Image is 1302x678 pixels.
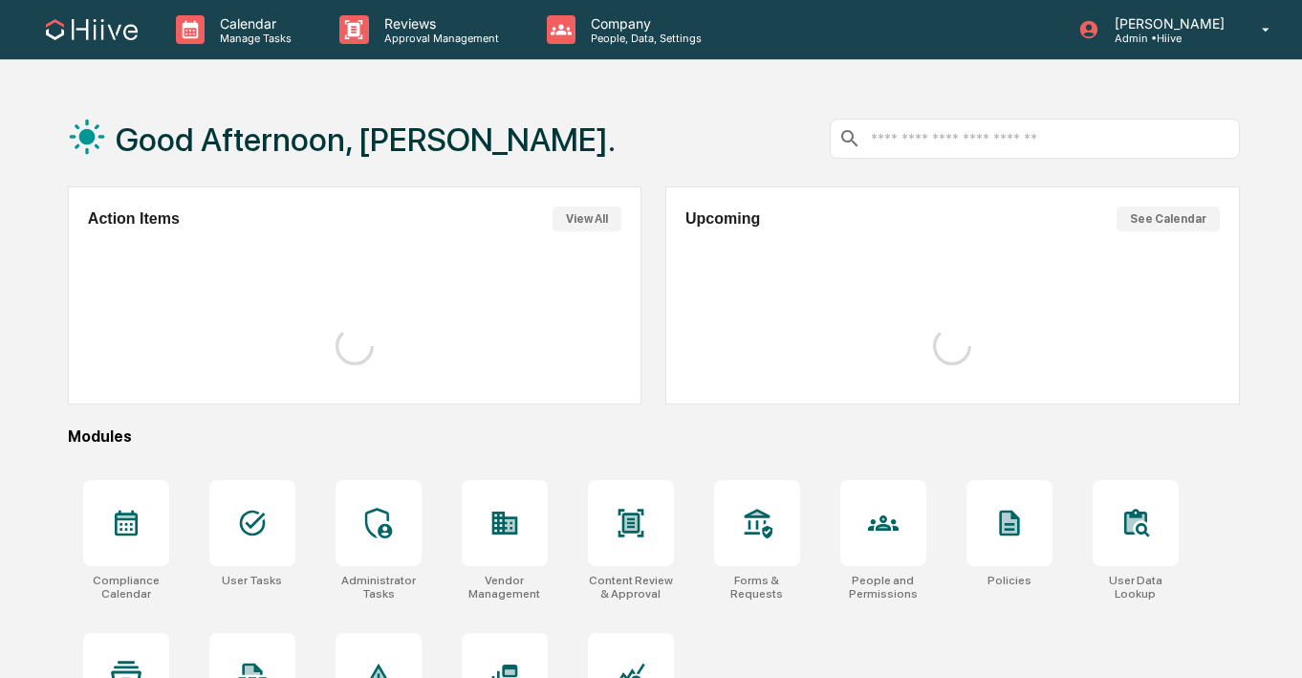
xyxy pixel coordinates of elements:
div: Content Review & Approval [588,574,674,601]
p: Calendar [205,15,301,32]
div: Compliance Calendar [83,574,169,601]
p: Manage Tasks [205,32,301,45]
div: Modules [68,427,1240,446]
p: [PERSON_NAME] [1099,15,1234,32]
div: Vendor Management [462,574,548,601]
p: Admin • Hiive [1099,32,1234,45]
p: Company [575,15,711,32]
div: User Data Lookup [1093,574,1179,601]
button: See Calendar [1117,207,1220,231]
h2: Upcoming [685,210,760,228]
div: Administrator Tasks [336,574,422,601]
div: Forms & Requests [714,574,800,601]
h1: Good Afternoon, [PERSON_NAME]. [116,120,616,159]
p: People, Data, Settings [575,32,711,45]
div: User Tasks [222,574,282,587]
p: Approval Management [369,32,509,45]
button: View All [553,207,621,231]
div: People and Permissions [840,574,926,601]
div: Policies [987,574,1031,587]
img: logo [46,19,138,40]
h2: Action Items [88,210,180,228]
p: Reviews [369,15,509,32]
